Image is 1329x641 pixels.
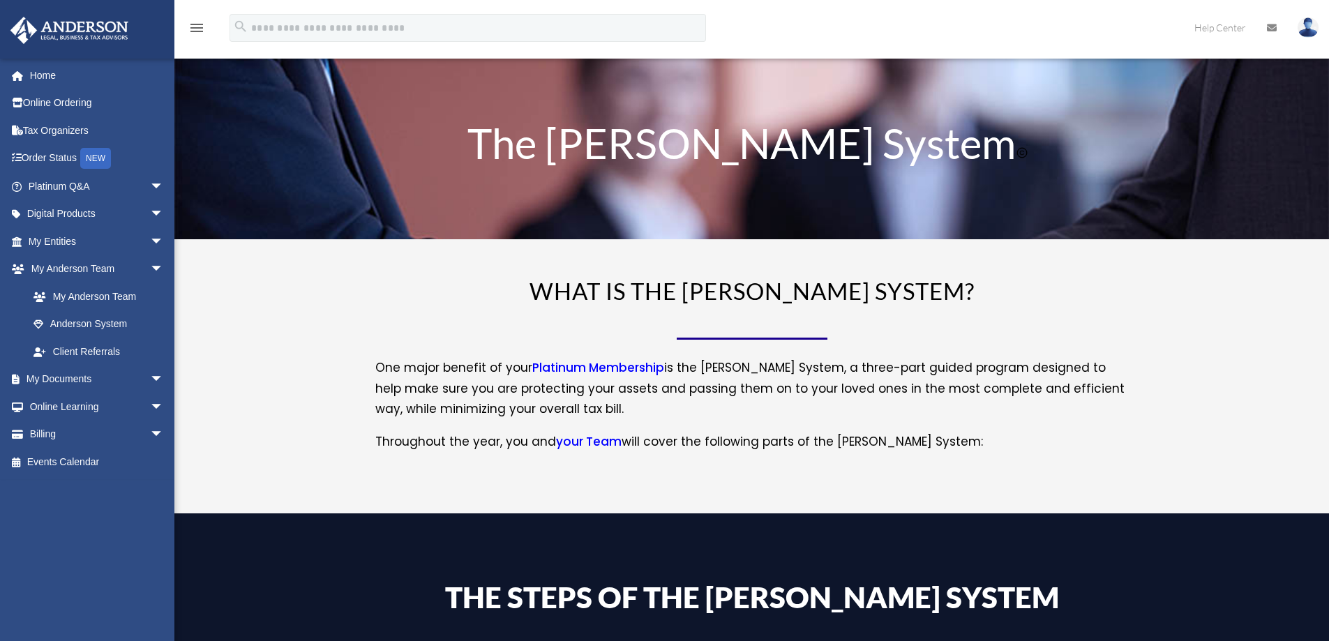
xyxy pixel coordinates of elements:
a: My Anderson Team [20,282,185,310]
h4: The Steps of the [PERSON_NAME] System [375,582,1129,619]
span: arrow_drop_down [150,255,178,284]
span: arrow_drop_down [150,393,178,421]
a: Tax Organizers [10,116,185,144]
a: My Entitiesarrow_drop_down [10,227,185,255]
a: Platinum Q&Aarrow_drop_down [10,172,185,200]
span: arrow_drop_down [150,227,178,256]
div: NEW [80,148,111,169]
a: Digital Productsarrow_drop_down [10,200,185,228]
a: Online Ordering [10,89,185,117]
a: My Documentsarrow_drop_down [10,365,185,393]
h1: The [PERSON_NAME] System [375,122,1129,171]
a: Online Learningarrow_drop_down [10,393,185,421]
a: Events Calendar [10,448,185,476]
a: My Anderson Teamarrow_drop_down [10,255,185,283]
a: menu [188,24,205,36]
span: arrow_drop_down [150,365,178,394]
a: Anderson System [20,310,178,338]
a: your Team [556,433,622,457]
span: WHAT IS THE [PERSON_NAME] SYSTEM? [530,277,975,305]
a: Order StatusNEW [10,144,185,173]
i: search [233,19,248,34]
span: arrow_drop_down [150,421,178,449]
a: Client Referrals [20,338,185,365]
a: Home [10,61,185,89]
span: arrow_drop_down [150,172,178,201]
img: Anderson Advisors Platinum Portal [6,17,133,44]
img: User Pic [1298,17,1319,38]
a: Platinum Membership [532,359,664,383]
p: One major benefit of your is the [PERSON_NAME] System, a three-part guided program designed to he... [375,358,1129,432]
p: Throughout the year, you and will cover the following parts of the [PERSON_NAME] System: [375,432,1129,453]
i: menu [188,20,205,36]
span: arrow_drop_down [150,200,178,229]
a: Billingarrow_drop_down [10,421,185,448]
